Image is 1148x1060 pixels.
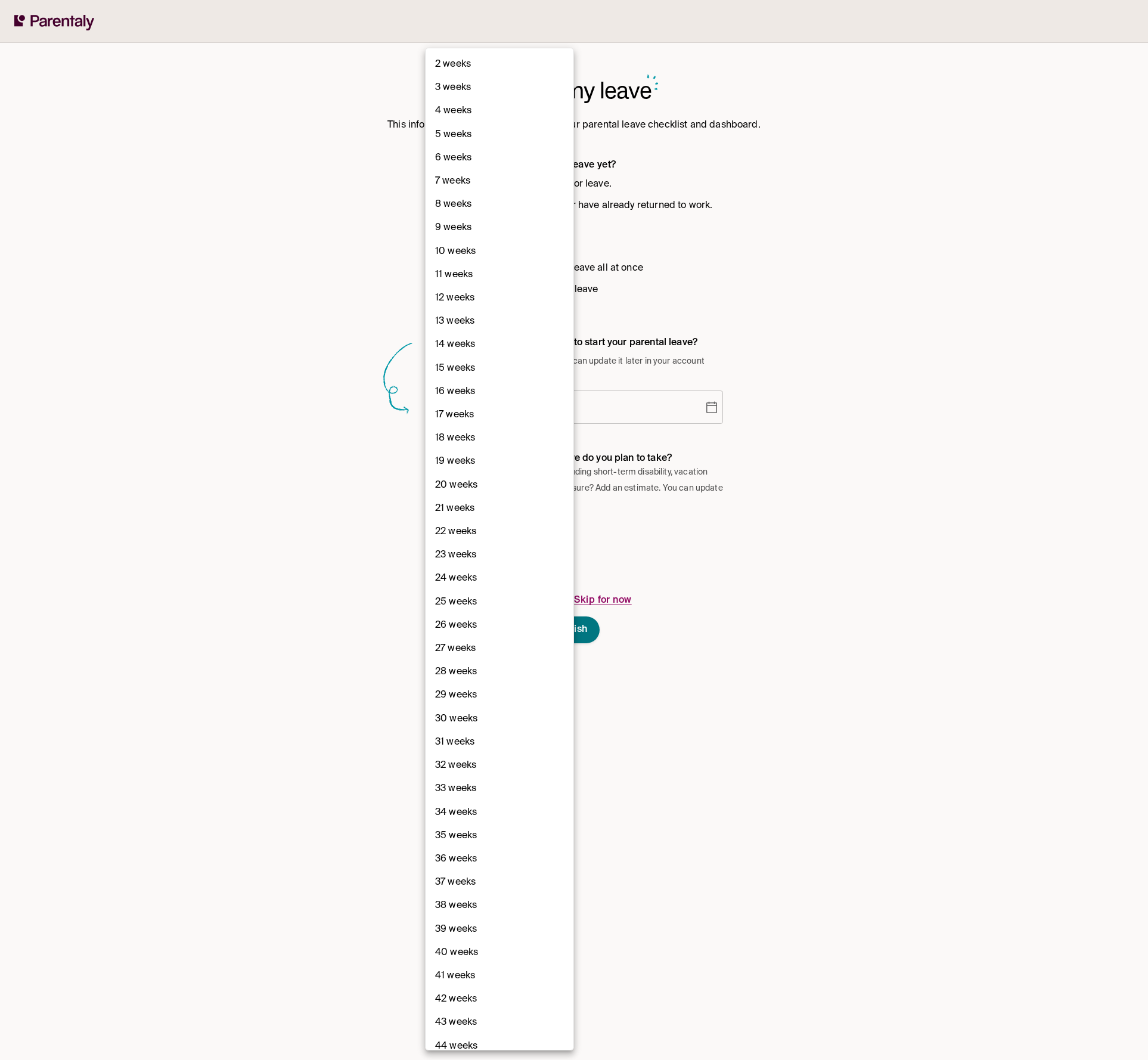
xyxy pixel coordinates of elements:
[426,591,573,614] li: 25 weeks
[426,1035,573,1058] li: 44 weeks
[426,661,573,684] li: 28 weeks
[426,777,573,801] li: 33 weeks
[426,404,573,427] li: 17 weeks
[426,474,573,497] li: 20 weeks
[426,614,573,637] li: 26 weeks
[426,497,573,520] li: 21 weeks
[426,240,573,264] li: 10 weeks
[426,848,573,871] li: 36 weeks
[426,918,573,941] li: 39 weeks
[426,100,573,123] li: 4 weeks
[426,450,573,473] li: 19 weeks
[426,287,573,310] li: 12 weeks
[426,754,573,777] li: 32 weeks
[426,567,573,590] li: 24 weeks
[426,170,573,193] li: 7 weeks
[426,216,573,240] li: 9 weeks
[426,76,573,100] li: 3 weeks
[426,53,573,76] li: 2 weeks
[426,684,573,707] li: 29 weeks
[426,941,573,965] li: 40 weeks
[426,427,573,450] li: 18 weeks
[426,544,573,567] li: 23 weeks
[426,965,573,988] li: 41 weeks
[426,894,573,918] li: 38 weeks
[426,333,573,357] li: 14 weeks
[426,637,573,661] li: 27 weeks
[426,825,573,848] li: 35 weeks
[426,731,573,754] li: 31 weeks
[426,357,573,380] li: 15 weeks
[426,147,573,170] li: 6 weeks
[426,123,573,147] li: 5 weeks
[426,193,573,216] li: 8 weeks
[426,1011,573,1034] li: 43 weeks
[426,264,573,287] li: 11 weeks
[426,520,573,544] li: 22 weeks
[426,310,573,333] li: 13 weeks
[426,708,573,731] li: 30 weeks
[426,988,573,1011] li: 42 weeks
[426,801,573,825] li: 34 weeks
[426,380,573,404] li: 16 weeks
[426,871,573,894] li: 37 weeks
